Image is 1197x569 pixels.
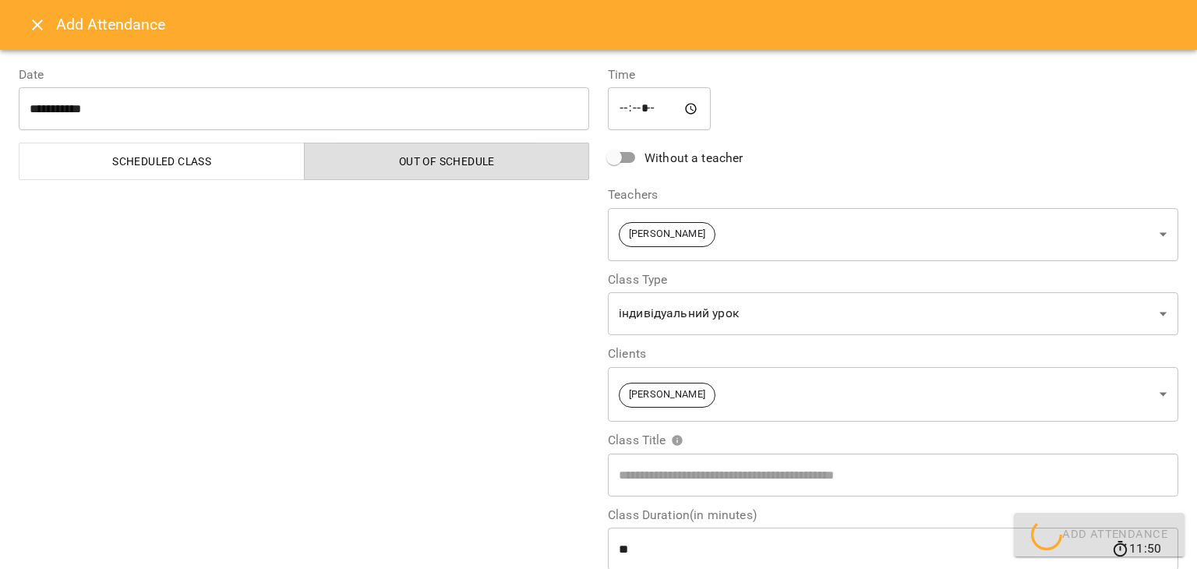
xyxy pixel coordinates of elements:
h6: Add Attendance [56,12,1178,37]
span: [PERSON_NAME] [620,227,715,242]
div: [PERSON_NAME] [608,207,1178,261]
label: Clients [608,348,1178,360]
button: Close [19,6,56,44]
label: Class Duration(in minutes) [608,509,1178,521]
label: Class Type [608,274,1178,286]
div: [PERSON_NAME] [608,366,1178,422]
label: Teachers [608,189,1178,201]
button: Out of Schedule [304,143,590,180]
svg: Please specify class title or select clients [671,434,683,447]
span: Scheduled class [29,152,295,171]
span: [PERSON_NAME] [620,387,715,402]
label: Time [608,69,1178,81]
div: індивідуальний урок [608,292,1178,336]
label: Date [19,69,589,81]
span: Class Title [608,434,683,447]
span: Without a teacher [644,149,743,168]
button: Scheduled class [19,143,305,180]
span: Out of Schedule [314,152,581,171]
